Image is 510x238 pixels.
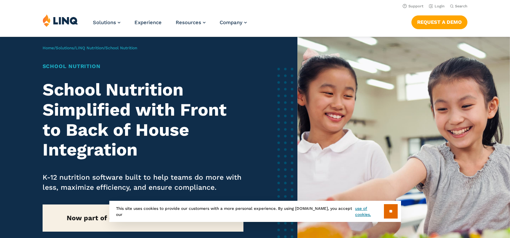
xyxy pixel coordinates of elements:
span: / / / [43,46,137,50]
h2: School Nutrition Simplified with Front to Back of House Integration [43,80,243,160]
span: Resources [176,19,201,25]
span: Search [455,4,467,8]
a: Company [220,19,247,25]
a: use of cookies. [355,205,384,218]
a: LINQ Nutrition [75,46,104,50]
a: Solutions [56,46,74,50]
span: Solutions [93,19,116,25]
a: Support [403,4,423,8]
nav: Button Navigation [411,14,467,29]
a: Home [43,46,54,50]
a: Experience [134,19,162,25]
a: Request a Demo [411,15,467,29]
p: K-12 nutrition software built to help teams do more with less, maximize efficiency, and ensure co... [43,172,243,192]
h1: School Nutrition [43,62,243,70]
span: Company [220,19,242,25]
img: LINQ | K‑12 Software [43,14,78,27]
a: Resources [176,19,206,25]
a: Login [429,4,445,8]
div: This site uses cookies to provide our customers with a more personal experience. By using [DOMAIN... [109,201,401,222]
span: School Nutrition [105,46,137,50]
button: Open Search Bar [450,4,467,9]
nav: Primary Navigation [93,14,247,36]
a: Solutions [93,19,120,25]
